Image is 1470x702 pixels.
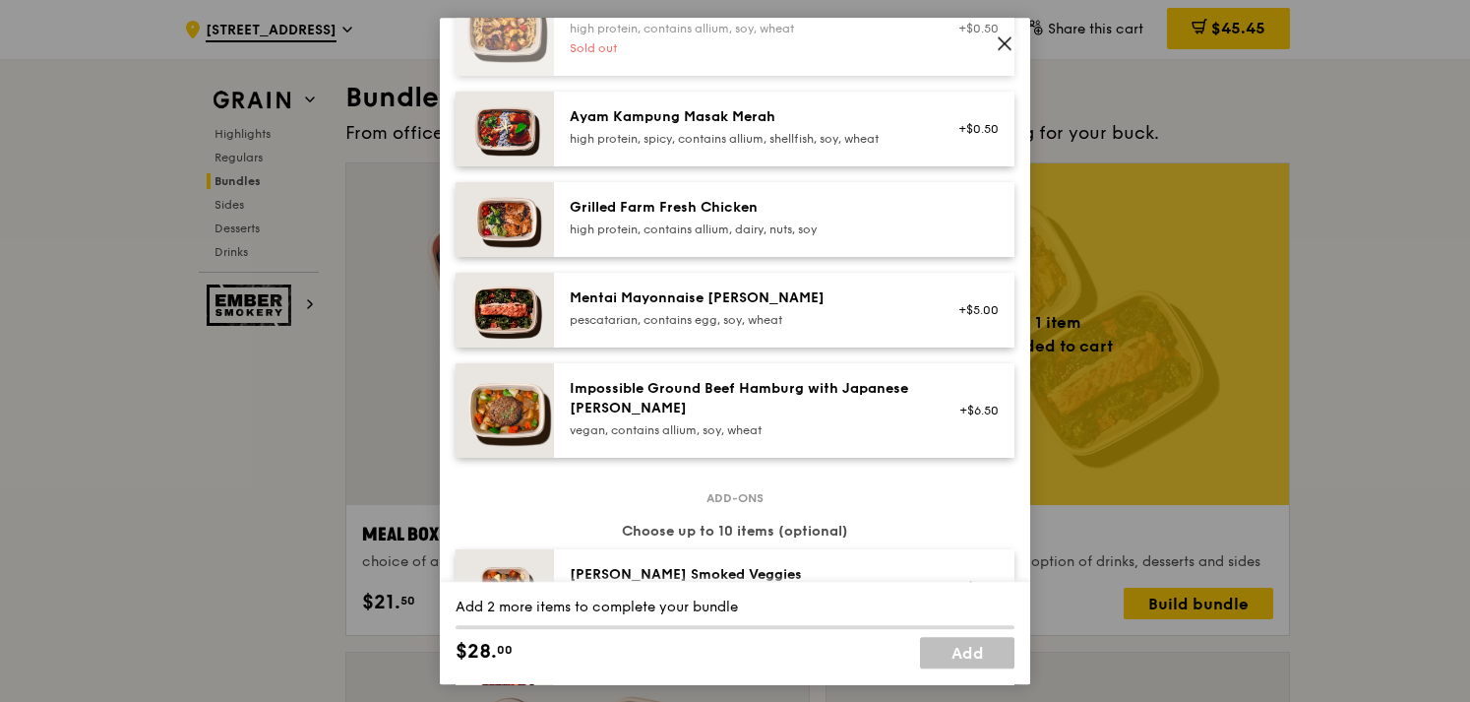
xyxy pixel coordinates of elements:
[570,21,923,36] div: high protein, contains allium, soy, wheat
[947,579,999,595] div: +$6.50
[570,288,923,308] div: Mentai Mayonnaise [PERSON_NAME]
[456,637,497,667] span: $28.
[456,522,1014,542] div: Choose up to 10 items (optional)
[947,121,999,137] div: +$0.50
[570,565,923,585] div: [PERSON_NAME] Smoked Veggies
[699,490,771,506] span: Add-ons
[947,21,999,36] div: +$0.50
[456,549,554,624] img: daily_normal_Thyme-Rosemary-Zucchini-HORZ.jpg
[570,131,923,147] div: high protein, spicy, contains allium, shellfish, soy, wheat
[456,92,554,166] img: daily_normal_Ayam_Kampung_Masak_Merah_Horizontal_.jpg
[570,107,923,127] div: Ayam Kampung Masak Merah
[570,422,923,438] div: vegan, contains allium, soy, wheat
[456,598,1014,617] div: Add 2 more items to complete your bundle
[947,302,999,318] div: +$5.00
[947,403,999,418] div: +$6.50
[456,182,554,257] img: daily_normal_HORZ-Grilled-Farm-Fresh-Chicken.jpg
[497,642,513,658] span: 00
[456,363,554,458] img: daily_normal_HORZ-Impossible-Hamburg-With-Japanese-Curry.jpg
[570,312,923,328] div: pescatarian, contains egg, soy, wheat
[570,40,923,56] div: Sold out
[570,379,923,418] div: Impossible Ground Beef Hamburg with Japanese [PERSON_NAME]
[570,222,923,237] div: high protein, contains allium, dairy, nuts, soy
[456,273,554,348] img: daily_normal_Mentai-Mayonnaise-Aburi-Salmon-HORZ.jpg
[570,198,923,218] div: Grilled Farm Fresh Chicken
[920,637,1014,669] a: Add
